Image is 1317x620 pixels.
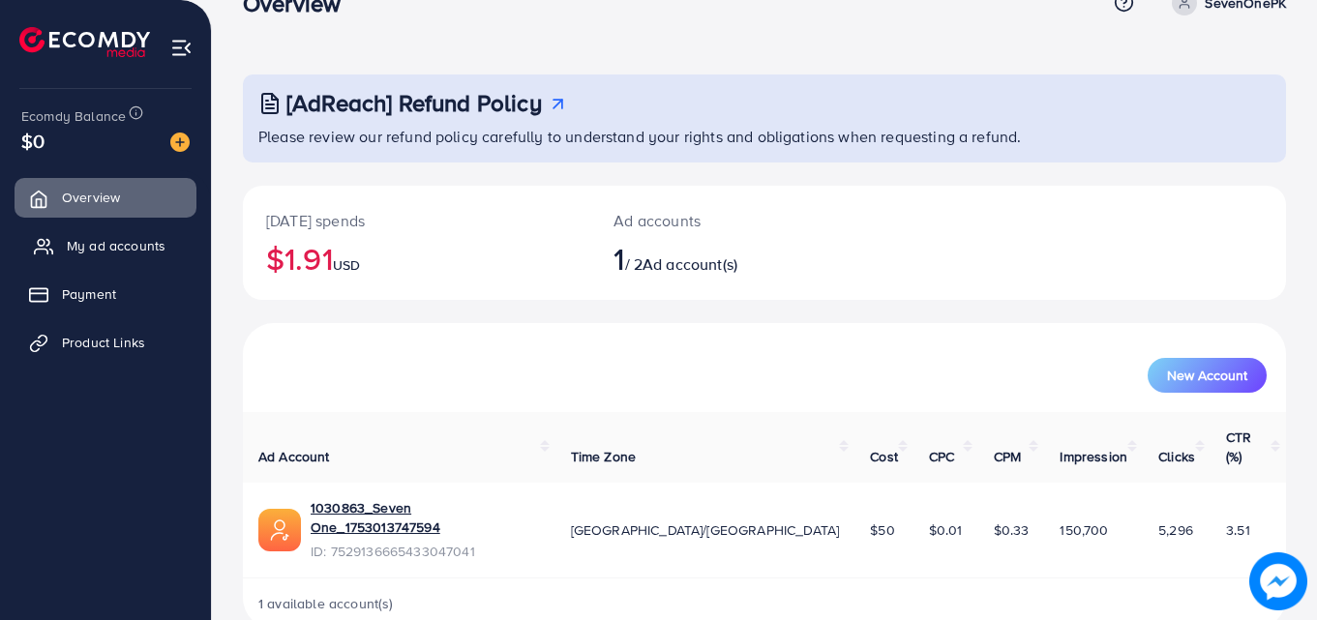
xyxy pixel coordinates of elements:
[311,498,540,538] a: 1030863_Seven One_1753013747594
[15,178,196,217] a: Overview
[170,133,190,152] img: image
[1148,358,1267,393] button: New Account
[1226,428,1251,466] span: CTR (%)
[15,323,196,362] a: Product Links
[1158,520,1193,540] span: 5,296
[311,542,540,561] span: ID: 7529136665433047041
[62,188,120,207] span: Overview
[614,240,828,277] h2: / 2
[614,236,624,280] span: 1
[870,447,898,466] span: Cost
[1060,520,1108,540] span: 150,700
[929,520,963,540] span: $0.01
[21,127,45,155] span: $0
[266,209,567,232] p: [DATE] spends
[994,520,1030,540] span: $0.33
[1060,447,1127,466] span: Impression
[258,447,330,466] span: Ad Account
[15,226,196,265] a: My ad accounts
[1167,369,1247,382] span: New Account
[929,447,954,466] span: CPC
[571,447,636,466] span: Time Zone
[571,520,840,540] span: [GEOGRAPHIC_DATA]/[GEOGRAPHIC_DATA]
[67,236,165,255] span: My ad accounts
[286,89,542,117] h3: [AdReach] Refund Policy
[258,594,394,613] span: 1 available account(s)
[1226,520,1250,540] span: 3.51
[19,27,150,57] img: logo
[1249,552,1307,610] img: image
[614,209,828,232] p: Ad accounts
[870,520,894,540] span: $50
[994,447,1021,466] span: CPM
[643,253,737,275] span: Ad account(s)
[333,255,360,275] span: USD
[62,333,145,352] span: Product Links
[1158,447,1195,466] span: Clicks
[170,37,193,59] img: menu
[62,284,116,304] span: Payment
[15,275,196,313] a: Payment
[258,509,301,551] img: ic-ads-acc.e4c84228.svg
[266,240,567,277] h2: $1.91
[21,106,126,126] span: Ecomdy Balance
[258,125,1274,148] p: Please review our refund policy carefully to understand your rights and obligations when requesti...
